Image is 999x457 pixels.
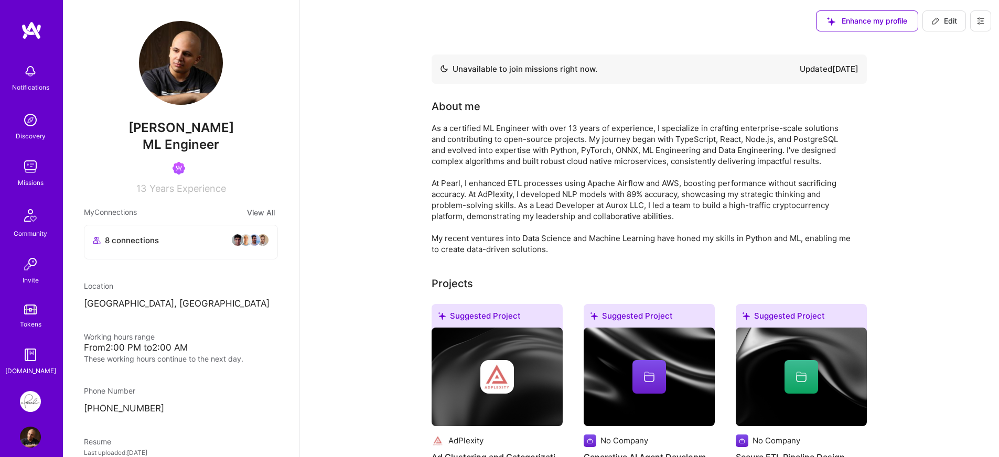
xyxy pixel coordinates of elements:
img: Availability [440,64,448,73]
img: logo [21,21,42,40]
i: icon SuggestedTeams [827,17,835,26]
img: User Avatar [20,427,41,448]
span: ML Engineer [143,137,219,152]
span: 13 [136,183,146,194]
img: cover [584,328,715,426]
div: Location [84,280,278,291]
span: My Connections [84,206,137,219]
img: tokens [24,304,37,314]
div: Discovery [16,130,46,142]
img: bell [20,61,41,82]
div: Suggested Project [432,304,563,332]
img: discovery [20,110,41,130]
img: cover [736,328,867,426]
a: User Avatar [17,427,44,448]
div: Notifications [12,82,49,93]
button: Edit [922,10,966,31]
img: Company logo [584,434,596,447]
div: AdPlexity [448,435,484,446]
img: User Avatar [139,21,223,105]
i: icon SuggestedTeams [438,312,446,320]
div: Invite [23,275,39,286]
div: [DOMAIN_NAME] [5,365,56,376]
div: About me [432,99,480,114]
img: Been on Mission [173,162,185,175]
span: Phone Number [84,386,135,395]
img: Company logo [480,360,514,394]
span: Enhance my profile [827,16,907,26]
span: Edit [931,16,957,26]
div: Unavailable to join missions right now. [440,63,597,75]
div: From 2:00 PM to 2:00 AM [84,342,278,353]
img: avatar [240,234,252,246]
div: No Company [600,435,648,446]
div: These working hours continue to the next day. [84,353,278,364]
img: Invite [20,254,41,275]
button: View All [244,206,278,219]
span: [PERSON_NAME] [84,120,278,136]
span: Years Experience [149,183,226,194]
img: avatar [248,234,261,246]
span: Working hours range [84,332,155,341]
img: avatar [231,234,244,246]
span: Resume [84,437,111,446]
img: cover [432,328,563,426]
div: As a certified ML Engineer with over 13 years of experience, I specialize in crafting enterprise-... [432,123,851,255]
div: Suggested Project [584,304,715,332]
button: 8 connectionsavataravataravataravatar [84,225,278,259]
div: Missions [18,177,44,188]
img: teamwork [20,156,41,177]
div: Tokens [20,319,41,330]
p: [GEOGRAPHIC_DATA], [GEOGRAPHIC_DATA] [84,298,278,310]
img: Pearl: ML Engineering Team [20,391,41,412]
img: Community [18,203,43,228]
img: avatar [256,234,269,246]
button: Enhance my profile [816,10,918,31]
i: icon SuggestedTeams [590,312,598,320]
i: icon Collaborator [93,236,101,244]
img: guide book [20,344,41,365]
a: Pearl: ML Engineering Team [17,391,44,412]
span: 8 connections [105,235,159,246]
i: icon SuggestedTeams [742,312,750,320]
img: Company logo [432,434,444,447]
div: Projects [432,276,473,291]
img: Company logo [736,434,748,447]
div: Updated [DATE] [800,63,858,75]
div: No Company [753,435,800,446]
div: Suggested Project [736,304,867,332]
div: Community [14,228,47,239]
p: [PHONE_NUMBER] [84,402,278,415]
